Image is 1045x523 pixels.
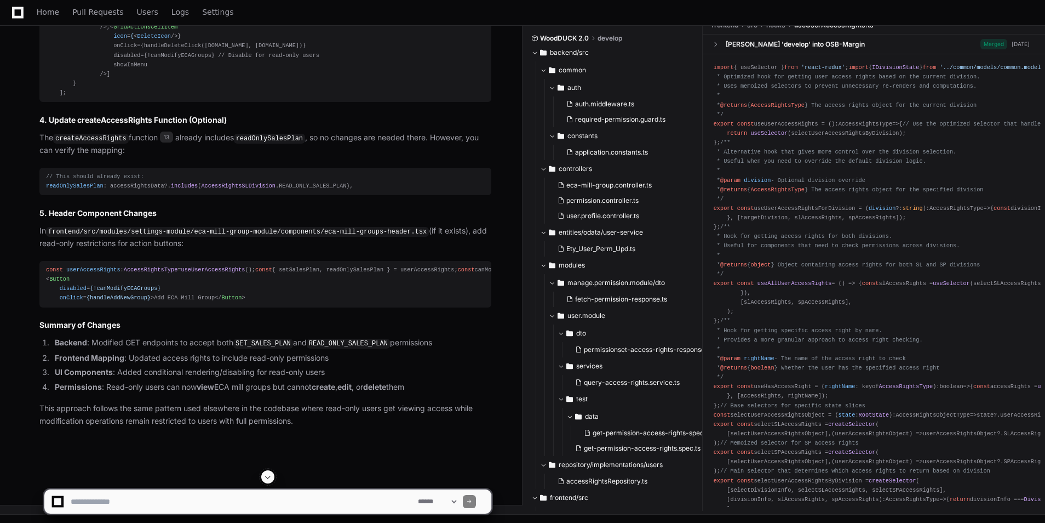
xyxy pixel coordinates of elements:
[60,285,87,292] span: disabled
[171,183,198,189] span: includes
[720,177,740,184] span: @param
[559,228,643,237] span: entities/odata/user-service
[566,196,639,205] span: permission.controller.ts
[903,205,923,212] span: string
[566,327,573,340] svg: Directory
[72,9,123,15] span: Pull Requests
[39,208,491,219] h2: 5. Header Component Changes
[593,429,733,437] span: get-permission-access-rights-spec.data.json
[558,129,564,143] svg: Directory
[549,79,703,96] button: auth
[579,425,732,441] button: get-permission-access-rights-spec.data.json
[835,459,909,465] span: userAccessRightsObject
[562,112,697,127] button: required-permission.guard.ts
[566,393,573,406] svg: Directory
[929,205,990,212] span: =>
[714,384,734,390] span: export
[549,162,555,175] svg: Directory
[828,421,875,428] span: createSelector
[549,259,555,272] svg: Directory
[895,412,977,418] span: =>
[46,24,319,77] span: } onClick={handleDeleteClick([DOMAIN_NAME], [DOMAIN_NAME])} disabled={!canModifyECAGroups} // Dis...
[51,337,491,350] li: : Modified GET endpoints to accept both and permissions
[839,121,893,127] span: AccessRightsType
[714,280,734,287] span: export
[714,412,731,418] span: const
[60,294,83,301] span: onClick
[540,160,703,178] button: controllers
[55,338,87,347] strong: Backend
[828,450,875,456] span: createSelector
[571,342,723,357] button: permissionset-access-rights-response.dto.ts
[737,121,754,127] span: const
[39,132,491,157] p: The function already includes , so no changes are needed there. However, you can verify the mapping:
[720,402,865,409] span: // Base selectors for specific state slices
[862,280,879,287] span: const
[923,64,937,71] span: from
[202,9,233,15] span: Settings
[553,178,697,193] button: eca-mill-group.controller.ts
[750,365,774,371] span: boolean
[598,34,622,43] span: develop
[458,266,475,273] span: const
[553,193,697,208] button: permission.controller.ts
[994,205,1010,212] span: const
[744,355,774,362] span: rightName
[233,339,293,349] code: SET_SALES_PLAN
[215,294,245,301] span: </ >
[46,172,485,191] div: : accessRightsData?. ( . ),
[558,325,721,342] button: dto
[720,468,990,475] span: // Main selector that determines which access rights to return based on division
[939,384,969,390] span: =>
[130,33,134,39] span: {
[46,266,63,273] span: const
[566,408,730,425] button: data
[720,365,747,371] span: @returns
[567,83,581,92] span: auth
[46,227,429,237] code: frontend/src/modules/settings-module/eca-mill-group-module/components/eca-mill-groups-header.tsx
[39,225,491,250] p: In (if it exists), add read-only restrictions for action buttons:
[201,183,275,189] span: AccessRightsSLDivision
[540,34,589,43] span: WoodDUCK 2.0
[859,412,889,418] span: RootState
[51,352,491,365] li: : Updated access rights to include read-only permissions
[46,265,485,303] div: : = (); { setSalesPlan, readOnlySalesPlan } = userAccessRights; canModifyECAGroups = setSalesPlan;
[160,132,173,143] span: 13
[559,461,663,469] span: repository/implementations/users
[720,355,740,362] span: @param
[540,61,703,79] button: common
[750,261,771,268] span: object
[576,362,602,371] span: services
[895,412,970,418] span: AccessRightsObjectType
[90,285,160,292] span: {!canModifyECAGroups}
[39,115,491,126] h2: 4. Update createAccessRights Function (Optional)
[562,96,697,112] button: auth.middleware.ts
[831,430,922,437] span: ( ) =>
[744,177,771,184] span: division
[825,384,855,390] span: rightName
[933,280,970,287] span: useSelector
[585,412,599,421] span: data
[562,292,705,307] button: fetch-permission-response.ts
[940,64,1044,71] span: '../common/models/common.model'
[714,421,734,428] span: export
[531,44,694,61] button: backend/src
[571,441,723,456] button: get-permission-access-rights.spec.ts
[980,39,1007,49] span: Merged
[750,130,788,137] span: useSelector
[55,353,124,362] strong: Frontend Mapping
[576,329,586,338] span: dto
[839,412,855,418] span: state
[234,134,305,144] code: readOnlySalesPlan
[801,64,845,71] span: 'react-redux'
[566,360,573,373] svg: Directory
[714,121,734,127] span: export
[567,278,665,287] span: manage.permission.module/dto
[307,339,390,349] code: READ_ONLY_SALES_PLAN
[939,384,963,390] span: boolean
[137,9,158,15] span: Users
[221,294,242,301] span: Button
[558,81,564,94] svg: Directory
[312,382,335,391] strong: create
[714,318,940,381] span: /** * Hook for getting specific access right by name. * Provides a more granular approach to acce...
